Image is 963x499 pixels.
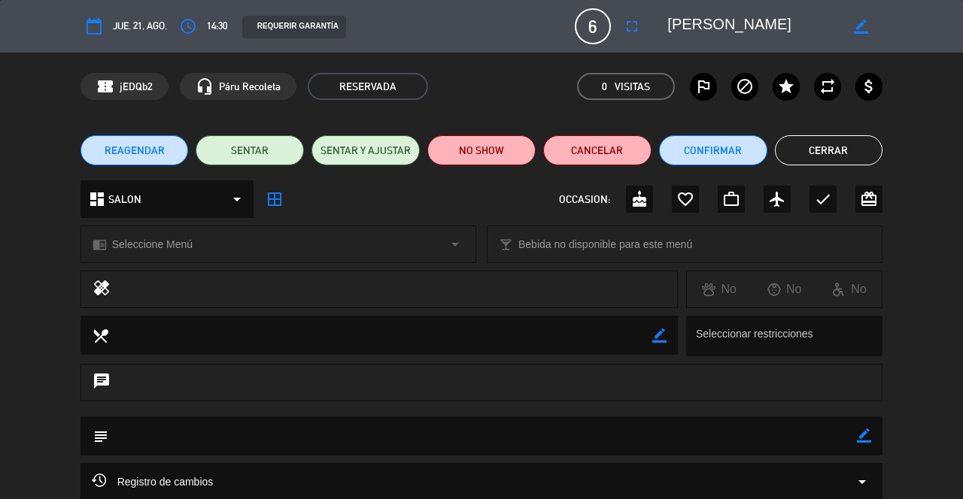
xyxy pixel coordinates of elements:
[615,78,650,95] em: Visitas
[93,372,111,393] i: chat
[196,135,304,165] button: SENTAR
[93,279,111,300] i: healing
[559,191,610,208] span: OCCASION:
[219,78,281,95] span: Páru Recoleta
[817,280,882,299] div: No
[814,190,832,208] i: check
[499,237,513,252] i: local_bar
[752,280,816,299] div: No
[308,73,428,100] span: RESERVADA
[96,77,114,95] span: confirmation_number
[652,328,667,343] i: border_color
[92,473,214,491] span: Registro de cambios
[175,13,202,40] button: access_time
[88,190,106,208] i: dashboard
[446,235,464,253] i: arrow_drop_down
[775,135,883,165] button: Cerrar
[81,13,108,40] button: calendar_today
[120,78,153,95] span: jEDQb2
[81,135,189,165] button: REAGENDAR
[602,78,607,95] span: 0
[92,327,108,343] i: local_dining
[777,77,795,95] i: star
[854,20,868,34] i: border_color
[623,17,641,35] i: fullscreen
[93,237,107,252] i: chrome_reader_mode
[676,190,694,208] i: favorite_border
[853,473,871,491] i: arrow_drop_down
[659,135,767,165] button: Confirmar
[857,428,871,443] i: border_color
[85,17,103,35] i: calendar_today
[768,190,786,208] i: airplanemode_active
[860,190,878,208] i: card_giftcard
[630,190,649,208] i: cake
[207,18,227,35] span: 14:30
[196,77,214,95] i: headset_mic
[427,135,536,165] button: NO SHOW
[266,190,284,208] i: border_all
[92,428,108,444] i: subject
[543,135,652,165] button: Cancelar
[228,190,246,208] i: arrow_drop_down
[694,77,712,95] i: outlined_flag
[575,8,611,44] span: 6
[179,17,197,35] i: access_time
[819,77,837,95] i: repeat
[242,16,346,38] div: REQUERIR GARANTÍA
[311,135,420,165] button: SENTAR Y AJUSTAR
[860,77,878,95] i: attach_money
[722,190,740,208] i: work_outline
[105,143,165,159] span: REAGENDAR
[687,280,752,299] div: No
[618,13,646,40] button: fullscreen
[736,77,754,95] i: block
[113,18,167,35] span: jue. 21, ago.
[108,191,141,208] span: SALON
[518,236,692,253] span: Bebida no disponible para este menú
[112,236,193,253] span: Seleccione Menú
